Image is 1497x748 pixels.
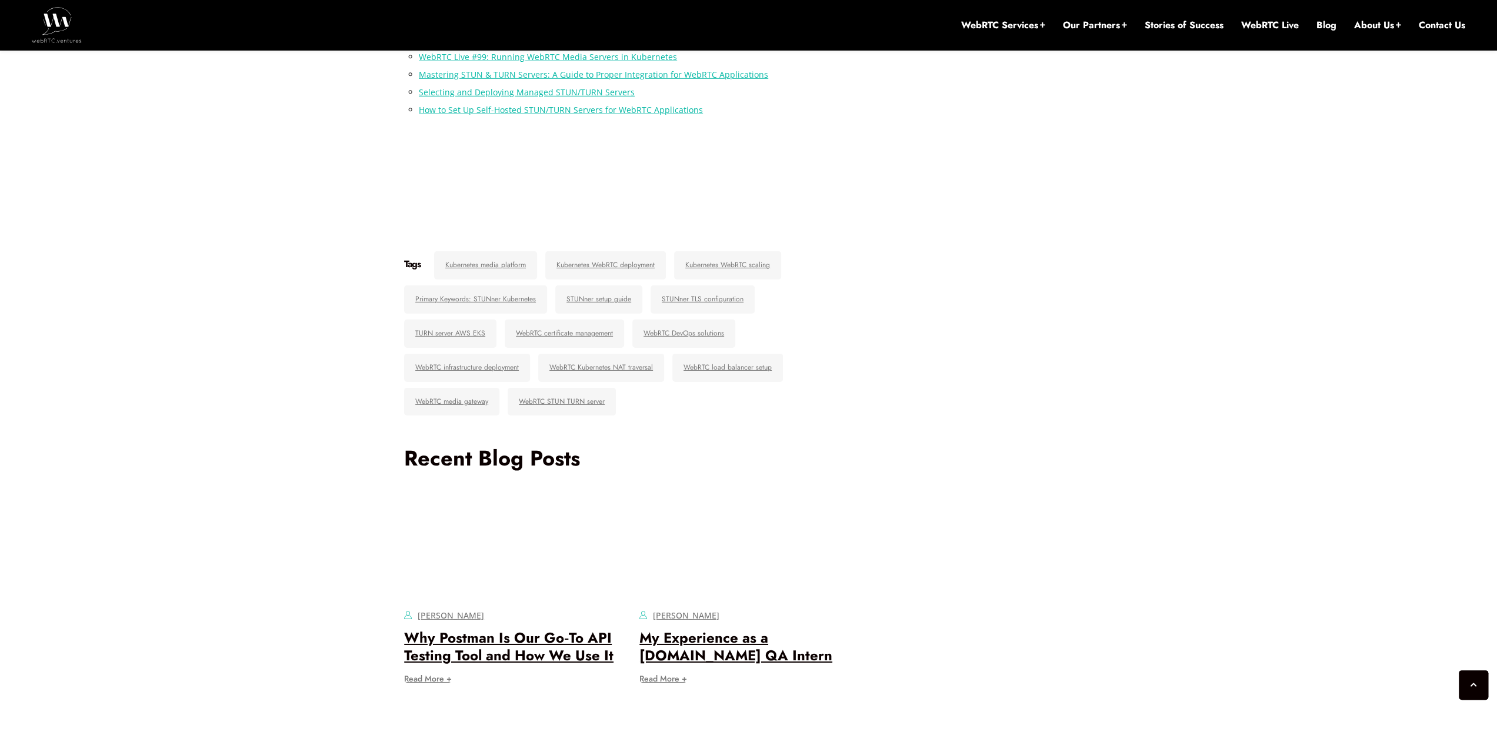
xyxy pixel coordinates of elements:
[545,251,666,280] a: Kubernetes WebRTC deployment
[404,258,420,270] h6: Tags
[639,627,832,666] a: My Experience as a [DOMAIN_NAME] QA Intern
[404,354,530,382] a: WebRTC infrastructure deployment
[1316,19,1336,32] a: Blog
[595,137,666,207] img: WebRTC.ventures is a member of the Amazon Partner Network
[434,251,537,280] a: Kubernetes media platform
[674,251,781,280] a: Kubernetes WebRTC scaling
[672,354,783,382] a: WebRTC load balancer setup
[419,87,635,98] a: Selecting and Deploying Managed STUN/TURN Servers
[418,610,484,621] a: [PERSON_NAME]
[1145,19,1223,32] a: Stories of Success
[538,354,664,382] a: WebRTC Kubernetes NAT traversal
[639,674,687,683] a: Read More +
[404,388,499,416] a: WebRTC media gateway
[404,674,452,683] a: Read More +
[1354,19,1401,32] a: About Us
[1063,19,1127,32] a: Our Partners
[505,320,624,348] a: WebRTC certificate management
[961,19,1045,32] a: WebRTC Services
[1419,19,1465,32] a: Contact Us
[555,285,642,314] a: STUNner setup guide
[419,69,768,80] a: Mastering STUN & TURN Servers: A Guide to Proper Integration for WebRTC Applications
[32,7,82,42] img: WebRTC.ventures
[404,445,857,471] h3: Recent Blog Posts
[508,388,616,416] a: WebRTC STUN TURN server
[651,285,755,314] a: STUNner TLS configuration
[419,104,703,115] a: How to Set Up Self-Hosted STUN/TURN Servers for WebRTC Applications
[419,51,677,62] a: WebRTC Live #99: Running WebRTC Media Servers in Kubernetes
[632,320,735,348] a: WebRTC DevOps solutions
[404,285,547,314] a: Primary Keywords: STUNner Kubernetes
[1241,19,1299,32] a: WebRTC Live
[404,320,496,348] a: TURN server AWS EKS
[653,610,719,621] a: [PERSON_NAME]
[404,627,614,666] a: Why Postman Is Our Go‑To API Testing Tool and How We Use It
